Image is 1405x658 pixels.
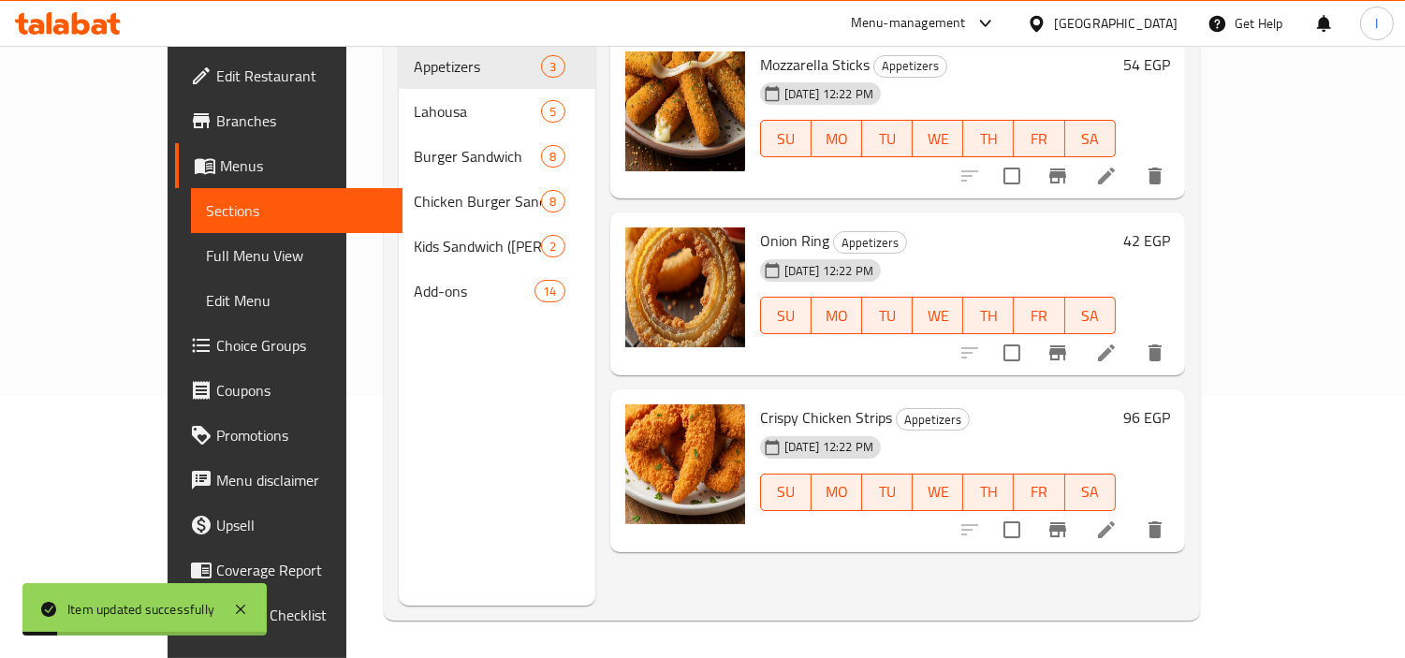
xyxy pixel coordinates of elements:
img: Crispy Chicken Strips [625,404,745,524]
span: Onion Ring [760,227,829,255]
div: items [541,100,564,123]
span: Add-ons [414,280,535,302]
span: Mozzarella Sticks [760,51,870,79]
img: Mozzarella Sticks [625,51,745,171]
span: Lahousa [414,100,542,123]
button: WE [913,474,963,511]
button: TU [862,120,913,157]
button: TH [963,474,1014,511]
button: WE [913,297,963,334]
span: 8 [542,193,563,211]
span: WE [920,302,956,329]
button: TU [862,297,913,334]
span: SU [768,125,804,153]
span: Select to update [992,333,1032,373]
div: items [541,145,564,168]
button: Branch-specific-item [1035,330,1080,375]
span: Appetizers [834,232,906,254]
span: I [1375,13,1378,34]
div: items [541,190,564,212]
span: Select to update [992,510,1032,549]
span: TH [971,125,1006,153]
span: [DATE] 12:22 PM [777,262,881,280]
span: TU [870,125,905,153]
button: MO [812,297,862,334]
span: Crispy Chicken Strips [760,403,892,431]
span: Menu disclaimer [216,469,388,491]
button: MO [812,120,862,157]
span: SA [1073,478,1108,505]
span: 3 [542,58,563,76]
span: SA [1073,125,1108,153]
a: Promotions [175,413,402,458]
div: items [541,55,564,78]
a: Sections [191,188,402,233]
button: Branch-specific-item [1035,507,1080,552]
button: TH [963,297,1014,334]
nav: Menu sections [399,37,595,321]
span: TU [870,478,905,505]
span: Upsell [216,514,388,536]
a: Coupons [175,368,402,413]
button: SA [1065,297,1116,334]
span: [DATE] 12:22 PM [777,85,881,103]
button: FR [1014,297,1064,334]
a: Grocery Checklist [175,592,402,637]
span: 5 [542,103,563,121]
button: delete [1133,154,1178,198]
span: Full Menu View [206,244,388,267]
a: Full Menu View [191,233,402,278]
span: SA [1073,302,1108,329]
a: Edit menu item [1095,165,1118,187]
a: Edit menu item [1095,519,1118,541]
button: TU [862,474,913,511]
a: Edit menu item [1095,342,1118,364]
div: Chicken Burger Sandwich8 [399,179,595,224]
div: Appetizers [896,408,970,431]
button: MO [812,474,862,511]
span: MO [819,302,855,329]
span: [DATE] 12:22 PM [777,438,881,456]
span: Coverage Report [216,559,388,581]
span: Edit Restaurant [216,65,388,87]
div: Appetizers3 [399,44,595,89]
div: Item updated successfully [67,599,214,620]
span: WE [920,125,956,153]
span: Promotions [216,424,388,446]
span: Appetizers [897,409,969,431]
h6: 96 EGP [1123,404,1170,431]
button: SU [760,474,812,511]
button: Branch-specific-item [1035,154,1080,198]
a: Edit Restaurant [175,53,402,98]
span: MO [819,478,855,505]
span: SU [768,302,804,329]
span: Kids Sandwich ([PERSON_NAME]) Combo [414,235,542,257]
span: 8 [542,148,563,166]
span: FR [1021,125,1057,153]
div: items [541,235,564,257]
a: Upsell [175,503,402,548]
a: Menus [175,143,402,188]
div: Menu-management [851,12,966,35]
span: Select to update [992,156,1032,196]
div: Lahousa5 [399,89,595,134]
button: SU [760,297,812,334]
button: WE [913,120,963,157]
button: FR [1014,474,1064,511]
span: TH [971,478,1006,505]
span: Chicken Burger Sandwich [414,190,542,212]
div: Appetizers [833,231,907,254]
a: Coverage Report [175,548,402,592]
div: Kids Sandwich (Habra Kadabra) Combo [414,235,542,257]
button: SA [1065,120,1116,157]
span: Choice Groups [216,334,388,357]
div: Burger Sandwich [414,145,542,168]
span: Branches [216,110,388,132]
span: Appetizers [414,55,542,78]
span: 14 [535,283,563,300]
div: [GEOGRAPHIC_DATA] [1054,13,1178,34]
